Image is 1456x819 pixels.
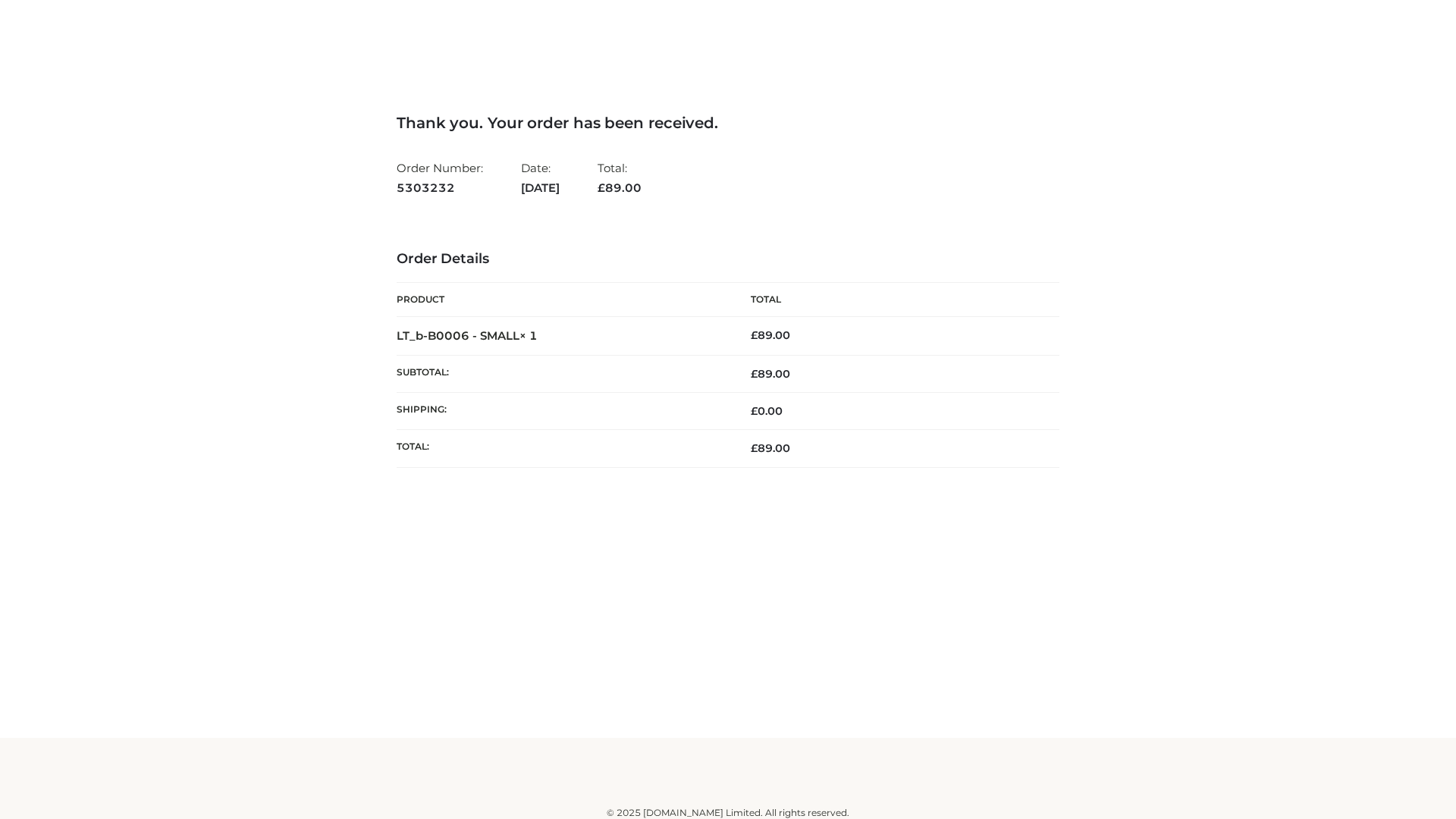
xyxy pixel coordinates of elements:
[397,430,728,467] th: Total:
[728,283,1059,317] th: Total
[397,178,483,198] strong: 5303232
[751,328,758,342] span: £
[751,441,758,455] span: £
[751,441,790,455] span: 89.00
[397,155,483,201] li: Order Number:
[521,155,560,201] li: Date:
[397,283,728,317] th: Product
[521,178,560,198] strong: [DATE]
[397,251,1059,268] h3: Order Details
[397,114,1059,132] h3: Thank you. Your order has been received.
[751,404,783,418] bdi: 0.00
[751,367,758,381] span: £
[519,328,538,343] strong: × 1
[598,180,642,195] span: 89.00
[397,355,728,392] th: Subtotal:
[397,328,538,343] strong: LT_b-B0006 - SMALL
[751,404,758,418] span: £
[751,328,790,342] bdi: 89.00
[751,367,790,381] span: 89.00
[598,155,642,201] li: Total:
[397,393,728,430] th: Shipping:
[598,180,605,195] span: £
